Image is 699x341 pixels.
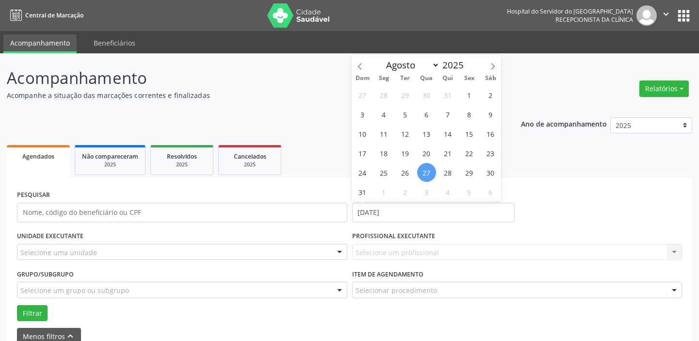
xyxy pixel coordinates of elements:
span: Agosto 10, 2025 [353,124,372,143]
span: Agosto 28, 2025 [439,163,457,182]
span: Qui [437,75,458,81]
button: Relatórios [639,81,689,97]
input: Nome, código do beneficiário ou CPF [17,203,347,222]
span: Agosto 5, 2025 [396,105,415,124]
select: Month [382,58,440,72]
span: Agosto 27, 2025 [417,163,436,182]
span: Agosto 6, 2025 [417,105,436,124]
button: apps [675,7,692,24]
span: Sáb [480,75,501,81]
p: Acompanhamento [7,66,487,90]
span: Agosto 21, 2025 [439,144,457,162]
span: Julho 30, 2025 [417,85,436,104]
div: 2025 [158,161,206,168]
span: Agosto 2, 2025 [481,85,500,104]
a: Beneficiários [87,34,142,51]
span: Agosto 3, 2025 [353,105,372,124]
span: Setembro 5, 2025 [460,182,479,201]
label: Item de agendamento [352,267,423,282]
span: Agendados [22,152,54,161]
p: Acompanhe a situação das marcações correntes e finalizadas [7,90,487,100]
input: Year [439,59,471,71]
a: Acompanhamento [3,34,77,53]
label: PESQUISAR [17,188,50,203]
span: Agosto 18, 2025 [374,144,393,162]
span: Agosto 11, 2025 [374,124,393,143]
span: Agosto 22, 2025 [460,144,479,162]
span: Setembro 4, 2025 [439,182,457,201]
span: Resolvidos [167,152,197,161]
span: Agosto 9, 2025 [481,105,500,124]
span: Setembro 2, 2025 [396,182,415,201]
span: Selecione uma unidade [20,247,97,258]
span: Agosto 17, 2025 [353,144,372,162]
input: Selecione um intervalo [352,203,515,222]
span: Agosto 8, 2025 [460,105,479,124]
a: Central de Marcação [7,7,83,23]
button:  [657,5,675,26]
span: Cancelados [234,152,266,161]
span: Dom [352,75,373,81]
span: Agosto 19, 2025 [396,144,415,162]
span: Agosto 26, 2025 [396,163,415,182]
span: Julho 28, 2025 [374,85,393,104]
span: Agosto 13, 2025 [417,124,436,143]
label: PROFISSIONAL EXECUTANTE [352,229,435,244]
span: Agosto 23, 2025 [481,144,500,162]
span: Central de Marcação [25,11,83,19]
span: Agosto 24, 2025 [353,163,372,182]
div: 2025 [82,161,138,168]
span: Seg [373,75,394,81]
span: Sex [458,75,480,81]
span: Não compareceram [82,152,138,161]
span: Julho 27, 2025 [353,85,372,104]
span: Agosto 12, 2025 [396,124,415,143]
label: Grupo/Subgrupo [17,267,74,282]
span: Qua [416,75,437,81]
span: Agosto 29, 2025 [460,163,479,182]
span: Agosto 30, 2025 [481,163,500,182]
span: Selecionar procedimento [356,285,437,295]
span: Agosto 4, 2025 [374,105,393,124]
span: Setembro 3, 2025 [417,182,436,201]
img: img [636,5,657,26]
span: Agosto 16, 2025 [481,124,500,143]
span: Selecione um grupo ou subgrupo [20,285,129,295]
span: Agosto 31, 2025 [353,182,372,201]
div: Hospital do Servidor do [GEOGRAPHIC_DATA] [507,7,633,16]
div: 2025 [226,161,274,168]
label: UNIDADE EXECUTANTE [17,229,83,244]
button: Filtrar [17,305,48,322]
span: Agosto 7, 2025 [439,105,457,124]
p: Ano de acompanhamento [521,117,607,130]
span: Agosto 15, 2025 [460,124,479,143]
span: Setembro 1, 2025 [374,182,393,201]
span: Setembro 6, 2025 [481,182,500,201]
span: Recepcionista da clínica [555,16,633,24]
span: Julho 31, 2025 [439,85,457,104]
span: Ter [394,75,416,81]
span: Agosto 1, 2025 [460,85,479,104]
span: Agosto 20, 2025 [417,144,436,162]
i:  [661,9,671,19]
span: Agosto 25, 2025 [374,163,393,182]
span: Agosto 14, 2025 [439,124,457,143]
span: Julho 29, 2025 [396,85,415,104]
